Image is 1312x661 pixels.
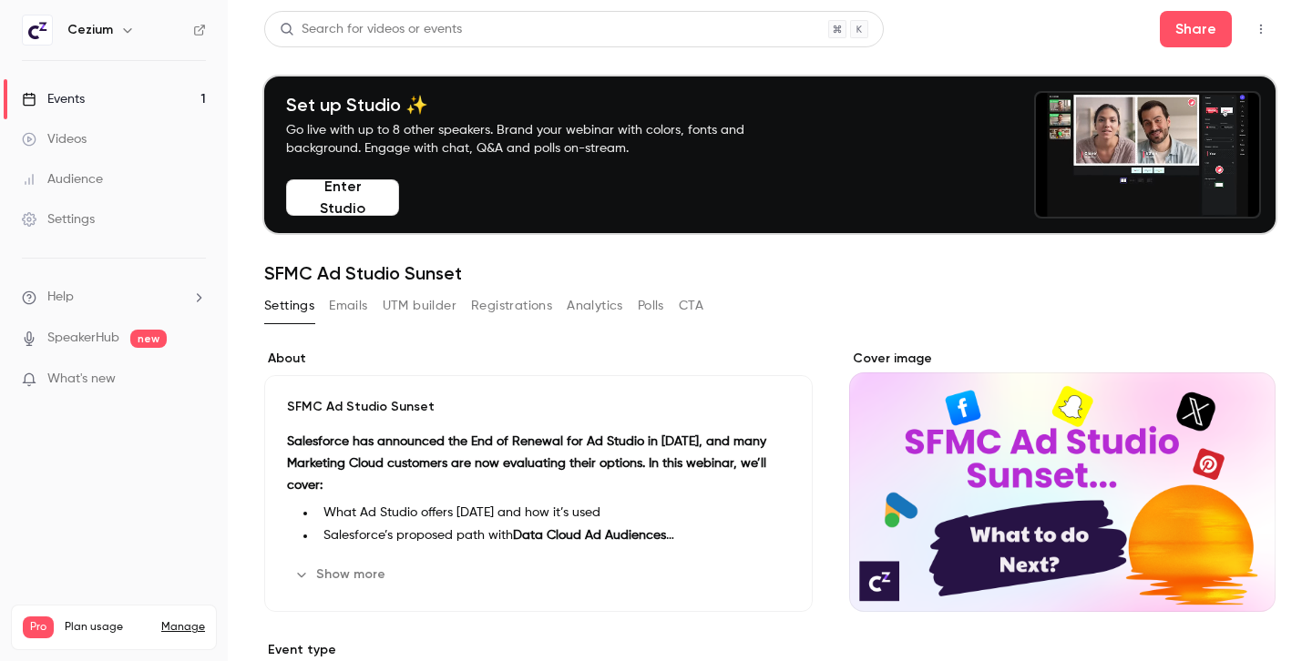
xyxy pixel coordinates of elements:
[280,20,462,39] div: Search for videos or events
[1160,11,1232,47] button: Share
[287,435,766,492] strong: Salesforce has announced the End of Renewal for Ad Studio in [DATE], and many Marketing Cloud cus...
[47,370,116,389] span: What's new
[130,330,167,348] span: new
[22,288,206,307] li: help-dropdown-opener
[286,94,787,116] h4: Set up Studio ✨
[849,350,1276,612] section: Cover image
[316,526,790,545] li: Salesforce’s proposed path with
[513,529,674,542] strong: Data Cloud Ad Audiences
[264,262,1276,284] h1: SFMC Ad Studio Sunset
[287,398,790,416] p: SFMC Ad Studio Sunset
[23,15,52,45] img: Cezium
[287,560,396,589] button: Show more
[22,170,103,188] div: Audience
[67,21,113,39] h6: Cezium
[316,503,790,523] li: What Ad Studio offers [DATE] and how it’s used
[22,210,95,229] div: Settings
[22,130,87,148] div: Videos
[329,291,367,320] button: Emails
[849,350,1276,368] label: Cover image
[264,350,813,368] label: About
[679,291,703,320] button: CTA
[47,329,119,348] a: SpeakerHub
[23,616,54,638] span: Pro
[22,90,85,108] div: Events
[47,288,74,307] span: Help
[383,291,456,320] button: UTM builder
[264,641,813,659] p: Event type
[286,179,399,216] button: Enter Studio
[264,291,314,320] button: Settings
[286,121,787,158] p: Go live with up to 8 other speakers. Brand your webinar with colors, fonts and background. Engage...
[65,620,150,635] span: Plan usage
[184,371,206,388] iframe: Noticeable Trigger
[161,620,205,635] a: Manage
[638,291,664,320] button: Polls
[567,291,623,320] button: Analytics
[471,291,552,320] button: Registrations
